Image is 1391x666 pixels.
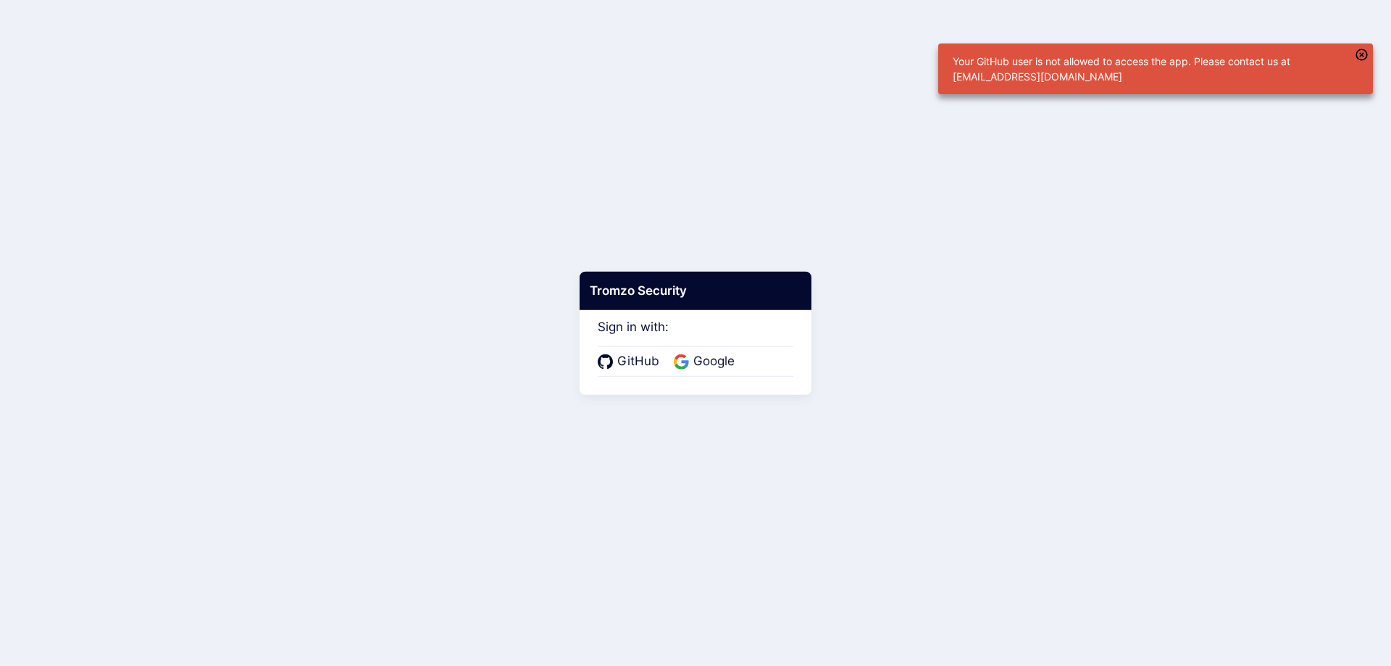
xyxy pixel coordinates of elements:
a: Google [674,352,739,371]
div: Tromzo Security [580,271,811,310]
span: GitHub [613,352,664,371]
span: Google [689,352,739,371]
div: Your GitHub user is not allowed to access the app. Please contact us at [EMAIL_ADDRESS][DOMAIN_NAME] [947,48,1342,90]
div: Sign in with: [598,299,793,376]
a: GitHub [598,352,664,371]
